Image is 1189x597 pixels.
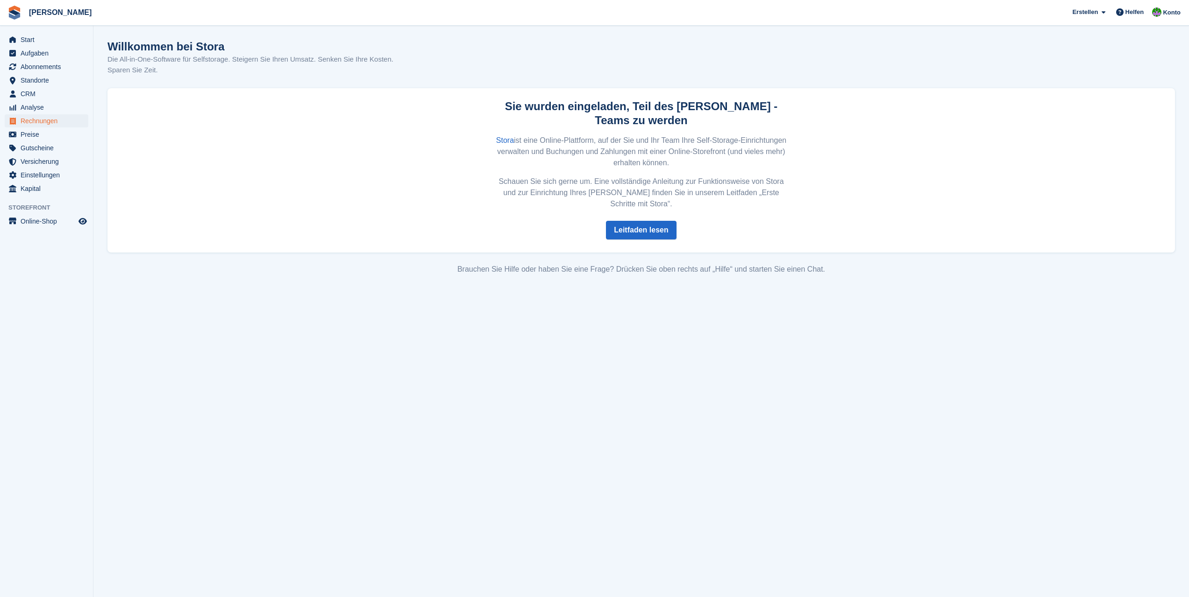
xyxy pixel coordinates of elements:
[1125,7,1144,17] span: Helfen
[107,264,1175,275] div: Brauchen Sie Hilfe oder haben Sie eine Frage? Drücken Sie oben rechts auf „Hilfe“ und starten Sie...
[5,155,88,168] a: menu
[25,5,95,20] a: [PERSON_NAME]
[107,40,406,53] h1: Willkommen bei Stora
[5,128,88,141] a: menu
[1072,7,1098,17] span: Erstellen
[21,33,77,46] span: Start
[5,33,88,46] a: menu
[1152,7,1161,17] img: Kirsten May-Schäfer
[21,101,77,114] span: Analyse
[21,128,77,141] span: Preise
[7,6,21,20] img: stora-icon-8386f47178a22dfd0bd8f6a31ec36ba5ce8667c1dd55bd0f319d3a0aa187defe.svg
[21,141,77,155] span: Gutscheine
[5,47,88,60] a: menu
[5,169,88,182] a: menu
[21,155,77,168] span: Versicherung
[505,100,778,126] strong: Sie wurden eingeladen, Teil des [PERSON_NAME] -Teams zu werden
[5,87,88,100] a: menu
[5,215,88,228] a: Speisekarte
[21,114,77,127] span: Rechnungen
[21,47,77,60] span: Aufgaben
[494,135,789,169] p: ist eine Online-Plattform, auf der Sie und Ihr Team Ihre Self-Storage-Einrichtungen verwalten und...
[21,215,77,228] span: Online-Shop
[77,216,88,227] a: Vorschau-Shop
[5,60,88,73] a: menu
[1163,8,1181,17] span: Konto
[5,114,88,127] a: menu
[8,203,93,212] span: Storefront
[21,182,77,195] span: Kapital
[21,169,77,182] span: Einstellungen
[5,101,88,114] a: menu
[494,176,789,210] p: Schauen Sie sich gerne um. Eine vollständige Anleitung zur Funktionsweise von Stora und zur Einri...
[606,221,676,239] a: Leitfaden lesen
[21,74,77,87] span: Standorte
[107,54,406,75] p: Die All-in-One-Software für Selfstorage. Steigern Sie Ihren Umsatz. Senken Sie Ihre Kosten. Spare...
[21,60,77,73] span: Abonnements
[496,136,514,144] a: Stora
[5,74,88,87] a: menu
[5,182,88,195] a: menu
[5,141,88,155] a: menu
[21,87,77,100] span: CRM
